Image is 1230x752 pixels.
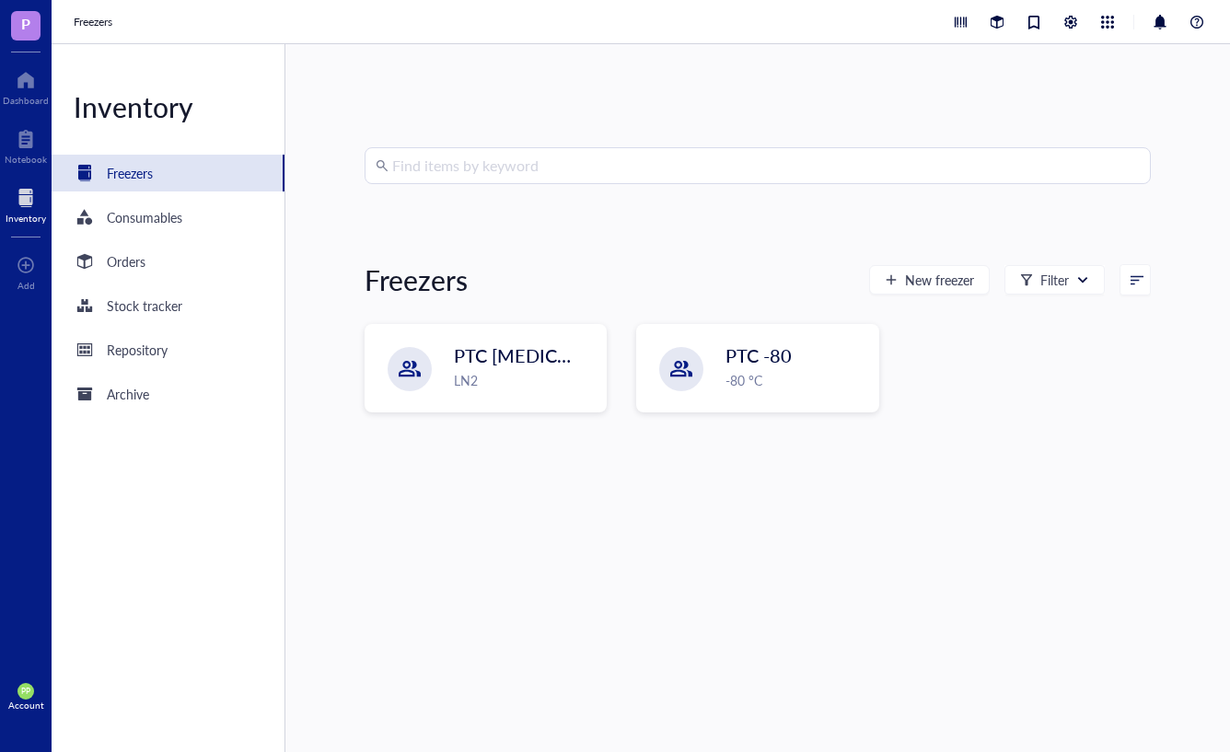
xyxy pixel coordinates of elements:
[52,155,284,191] a: Freezers
[107,163,153,183] div: Freezers
[52,243,284,280] a: Orders
[107,207,182,227] div: Consumables
[17,280,35,291] div: Add
[5,154,47,165] div: Notebook
[21,687,30,696] span: PP
[725,342,792,368] span: PTC -80
[454,342,707,368] span: PTC [MEDICAL_DATA] HD223
[8,700,44,711] div: Account
[52,287,284,324] a: Stock tracker
[107,251,145,272] div: Orders
[52,199,284,236] a: Consumables
[3,65,49,106] a: Dashboard
[107,340,168,360] div: Repository
[1040,270,1069,290] div: Filter
[5,124,47,165] a: Notebook
[725,370,866,390] div: -80 °C
[869,265,990,295] button: New freezer
[6,213,46,224] div: Inventory
[6,183,46,224] a: Inventory
[107,295,182,316] div: Stock tracker
[107,384,149,404] div: Archive
[52,376,284,412] a: Archive
[3,95,49,106] div: Dashboard
[74,13,116,31] a: Freezers
[21,12,30,35] span: P
[52,331,284,368] a: Repository
[454,370,595,390] div: LN2
[52,88,284,125] div: Inventory
[365,261,468,298] div: Freezers
[905,272,974,287] span: New freezer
